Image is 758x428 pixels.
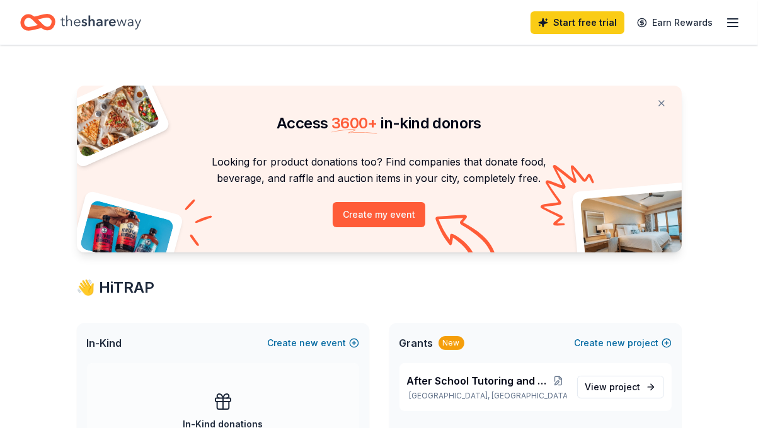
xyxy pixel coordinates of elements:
span: 3600 + [331,114,377,132]
span: After School Tutoring and Mentorship Skills [407,373,550,388]
div: 👋 Hi TRAP [77,278,682,298]
a: Earn Rewards [629,11,720,34]
a: Start free trial [531,11,624,34]
span: new [300,335,319,351]
p: Looking for product donations too? Find companies that donate food, beverage, and raffle and auct... [92,154,667,187]
button: Createnewproject [575,335,672,351]
button: Createnewevent [268,335,359,351]
div: New [439,336,464,350]
a: View project [577,376,664,398]
a: Home [20,8,141,37]
span: In-Kind [87,335,122,351]
p: [GEOGRAPHIC_DATA], [GEOGRAPHIC_DATA] [407,391,567,401]
button: Create my event [333,202,425,227]
span: Access in-kind donors [277,114,481,132]
img: Pizza [62,78,161,159]
span: new [607,335,626,351]
span: project [610,381,641,392]
span: View [585,380,641,395]
span: Grants [399,335,434,351]
img: Curvy arrow [435,215,498,262]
